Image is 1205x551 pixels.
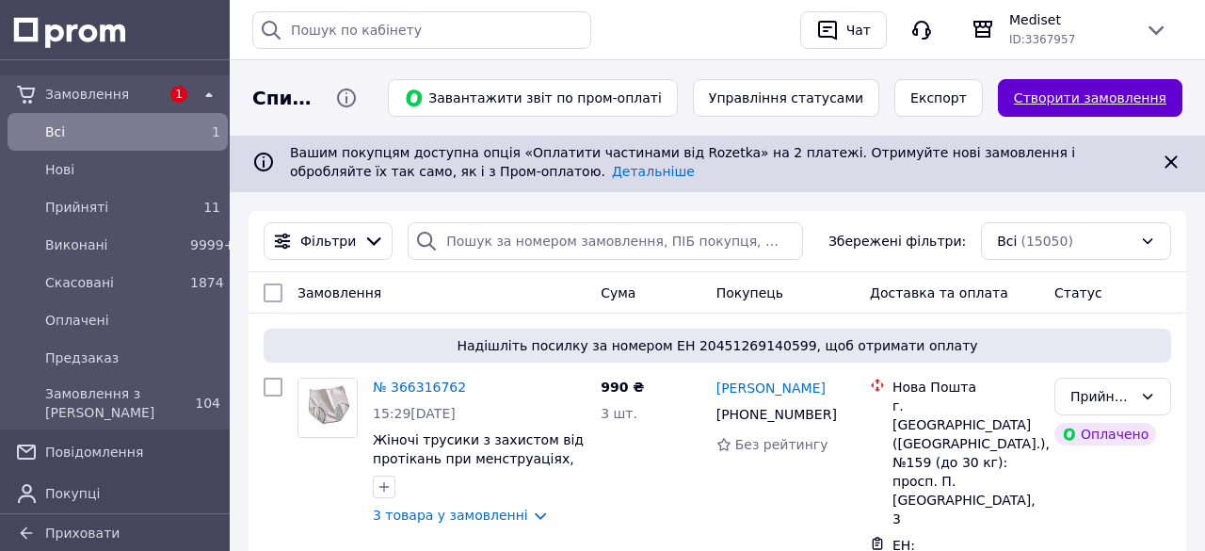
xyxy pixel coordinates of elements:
span: Cума [601,285,635,300]
span: Виконані [45,235,183,254]
span: Замовлення з [PERSON_NAME] [45,384,183,422]
a: Детальніше [612,164,695,179]
span: Повідомлення [45,443,220,462]
span: Оплачені [45,311,220,330]
button: Управління статусами [693,79,879,117]
a: 3 товара у замовленні [373,508,528,523]
a: № 366316762 [373,380,466,395]
span: Нові [45,160,220,179]
a: [PERSON_NAME] [716,379,826,397]
button: Завантажити звіт по пром-оплаті [388,79,678,117]
span: Всі [997,232,1017,251]
span: Доставка та оплата [870,285,1008,300]
span: Список замовлень [252,85,320,112]
span: 9999+ [190,237,234,252]
a: Створити замовлення [998,79,1182,117]
span: Прийняті [45,198,183,217]
span: Mediset [1009,10,1130,29]
img: Фото товару [298,379,357,437]
span: (15050) [1020,234,1072,249]
span: Без рейтингу [735,437,828,452]
span: 1 [212,124,220,139]
div: [PHONE_NUMBER] [713,401,840,428]
span: 104 [195,396,220,411]
span: Скасовані [45,273,183,292]
span: Вашим покупцям доступна опція «Оплатити частинами від Rozetka» на 2 платежі. Отримуйте нові замов... [290,145,1075,179]
span: Статус [1054,285,1102,300]
span: ID: 3367957 [1009,33,1075,46]
span: Предзаказ [45,348,220,367]
div: Нова Пошта [892,378,1039,397]
span: 1874 [190,275,224,290]
div: Чат [843,16,875,44]
span: Покупці [45,484,220,503]
span: Покупець [716,285,783,300]
button: Чат [800,11,887,49]
input: Пошук по кабінету [252,11,591,49]
span: Всi [45,122,183,141]
a: Жіночі трусики з захистом від протікань при менструаціях, нетриманні сечі Сірі L [373,432,584,485]
div: Прийнято [1070,386,1133,407]
span: Замовлення [45,85,160,104]
span: 3 шт. [601,406,637,421]
span: 11 [203,200,220,215]
input: Пошук за номером замовлення, ПІБ покупця, номером телефону, Email, номером накладної [408,222,803,260]
span: 15:29[DATE] [373,406,456,421]
span: Надішліть посилку за номером ЕН 20451269140599, щоб отримати оплату [271,336,1164,355]
span: 990 ₴ [601,380,644,395]
div: Оплачено [1054,423,1156,446]
button: Експорт [894,79,983,117]
span: Фільтри [300,232,356,251]
span: Замовлення [297,285,381,300]
a: Фото товару [297,378,358,438]
span: 1 [170,86,187,103]
span: Збережені фільтри: [828,232,966,251]
div: г. [GEOGRAPHIC_DATA] ([GEOGRAPHIC_DATA].), №159 (до 30 кг): просп. П. [GEOGRAPHIC_DATA], 3 [892,397,1039,528]
span: Приховати [45,526,120,541]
